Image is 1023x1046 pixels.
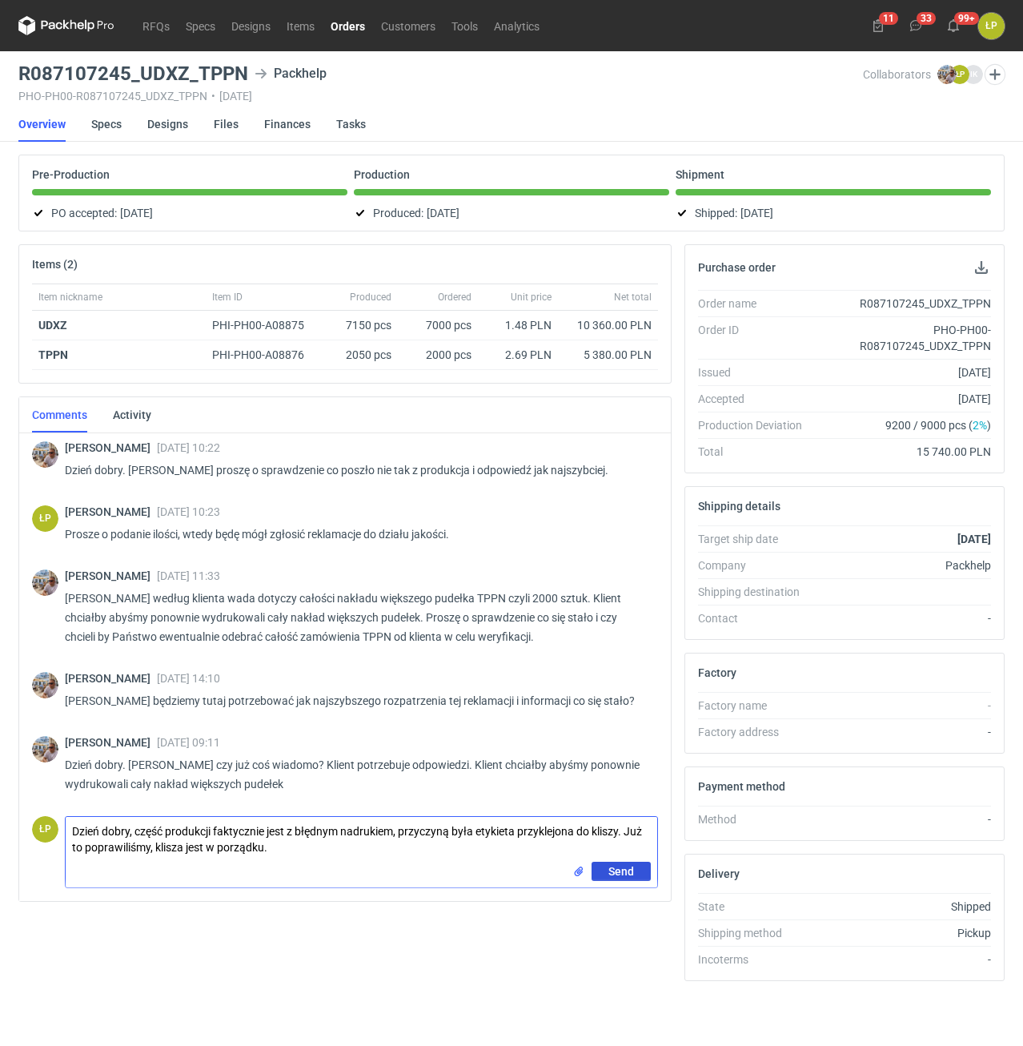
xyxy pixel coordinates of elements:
[212,317,319,333] div: PHI-PH00-A08875
[65,461,645,480] p: Dzień dobry. [PERSON_NAME] proszę o sprawdzenie co poszło nie tak z produkcja i odpowiedź jak naj...
[157,672,220,685] span: [DATE] 14:10
[815,724,991,740] div: -
[255,64,327,83] div: Packhelp
[676,168,724,181] p: Shipment
[815,364,991,380] div: [DATE]
[18,64,248,83] h3: R087107245_UDXZ_TPPN
[32,168,110,181] p: Pre-Production
[18,90,863,103] div: PHO-PH00-R087107245_UDXZ_TPPN [DATE]
[323,16,373,35] a: Orders
[698,364,815,380] div: Issued
[326,311,398,340] div: 7150 pcs
[903,13,929,38] button: 33
[65,691,645,710] p: [PERSON_NAME] będziemy tutaj potrzebować jak najszybszego rozpatrzenia tej reklamacji i informacj...
[120,203,153,223] span: [DATE]
[211,90,215,103] span: •
[985,64,1005,85] button: Edit collaborators
[698,261,776,274] h2: Purchase order
[32,816,58,843] figcaption: ŁP
[698,724,815,740] div: Factory address
[354,203,669,223] div: Produced:
[698,296,815,312] div: Order name
[178,16,223,35] a: Specs
[815,444,991,460] div: 15 740.00 PLN
[698,666,736,679] h2: Factory
[698,698,815,714] div: Factory name
[18,16,114,35] svg: Packhelp Pro
[698,610,815,626] div: Contact
[264,107,311,142] a: Finances
[815,899,991,915] div: Shipped
[698,867,740,880] h2: Delivery
[157,736,220,749] span: [DATE] 09:11
[885,417,991,433] span: 9200 / 9000 pcs ( )
[32,816,58,843] div: Łukasz Postawa
[698,531,815,547] div: Target ship date
[698,500,780,513] h2: Shipping details
[65,589,645,646] p: [PERSON_NAME] według klienta wada dotyczy całości nakładu większego pudełka TPPN czyli 2000 sztuk...
[32,258,78,271] h2: Items (2)
[38,319,67,332] strong: UDXZ
[964,65,983,84] figcaption: IK
[157,441,220,454] span: [DATE] 10:22
[65,525,645,544] p: Prosze o podanie ilości, wtedy będę mógł zgłosić reklamacje do działu jakości.
[32,203,347,223] div: PO accepted:
[91,107,122,142] a: Specs
[698,951,815,968] div: Incoterms
[484,317,552,333] div: 1.48 PLN
[865,13,891,38] button: 11
[65,736,157,749] span: [PERSON_NAME]
[815,322,991,354] div: PHO-PH00-R087107245_UDXZ_TPPN
[486,16,548,35] a: Analytics
[38,291,102,304] span: Item nickname
[443,16,486,35] a: Tools
[484,347,552,363] div: 2.69 PLN
[815,951,991,968] div: -
[614,291,652,304] span: Net total
[212,347,319,363] div: PHI-PH00-A08876
[18,107,66,142] a: Overview
[676,203,991,223] div: Shipped:
[214,107,239,142] a: Files
[698,391,815,407] div: Accepted
[698,444,815,460] div: Total
[815,296,991,312] div: R087107245_UDXZ_TPPN
[815,557,991,573] div: Packhelp
[32,569,58,596] img: Michał Palasek
[815,610,991,626] div: -
[973,419,987,432] span: 2%
[698,557,815,573] div: Company
[354,168,410,181] p: Production
[223,16,279,35] a: Designs
[279,16,323,35] a: Items
[65,505,157,518] span: [PERSON_NAME]
[157,505,220,518] span: [DATE] 10:23
[950,65,969,84] figcaption: ŁP
[815,811,991,827] div: -
[815,391,991,407] div: [DATE]
[698,925,815,941] div: Shipping method
[698,899,815,915] div: State
[32,736,58,762] img: Michał Palasek
[937,65,957,84] img: Michał Palasek
[32,672,58,698] img: Michał Palasek
[863,68,931,81] span: Collaborators
[427,203,459,223] span: [DATE]
[972,258,991,277] button: Download PO
[740,203,773,223] span: [DATE]
[38,348,68,361] strong: TPPN
[564,317,652,333] div: 10 360.00 PLN
[957,533,991,545] strong: [DATE]
[398,311,478,340] div: 7000 pcs
[32,397,87,432] a: Comments
[698,811,815,827] div: Method
[815,925,991,941] div: Pickup
[350,291,391,304] span: Produced
[326,340,398,370] div: 2050 pcs
[698,417,815,433] div: Production Deviation
[978,13,1005,39] button: ŁP
[32,505,58,532] div: Łukasz Postawa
